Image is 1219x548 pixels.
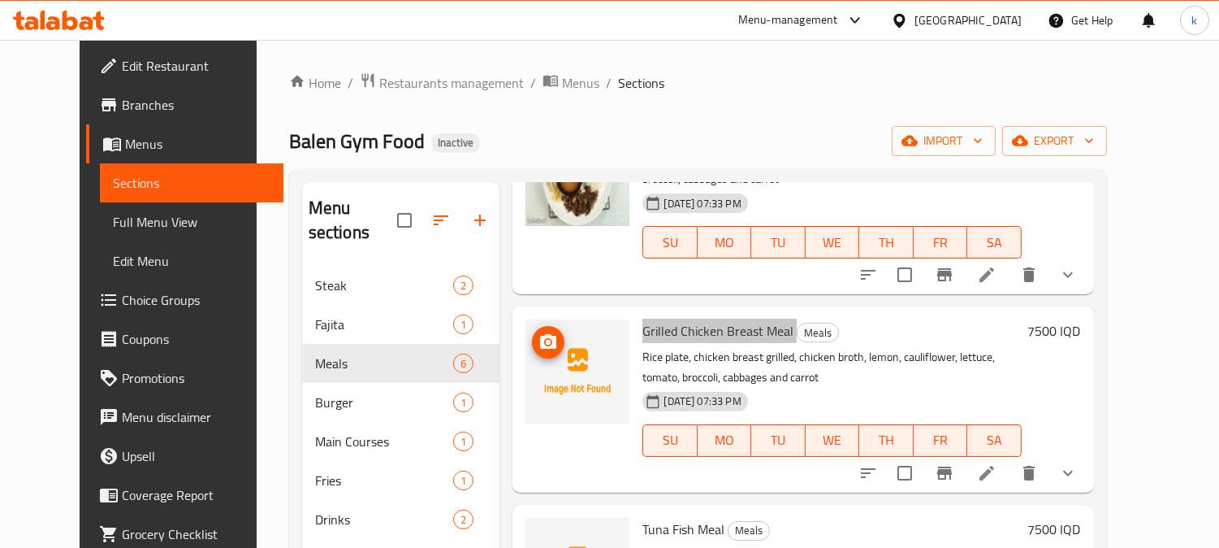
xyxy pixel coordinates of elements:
span: SA [974,231,1014,254]
span: 2 [454,278,473,294]
button: FR [914,226,967,259]
span: [DATE] 07:33 PM [657,196,747,211]
span: Edit Menu [113,251,270,271]
button: Branch-specific-item [925,255,964,294]
span: TU [758,428,798,452]
img: Grilled Chicken Breast Meal [525,320,629,424]
span: [DATE] 07:33 PM [657,394,747,409]
span: Meals [315,354,454,373]
span: SU [650,231,690,254]
span: Fajita [315,315,454,334]
span: 6 [454,356,473,372]
a: Home [289,73,341,93]
a: Menus [542,72,599,94]
span: Drinks [315,510,454,529]
span: Meals [798,324,838,342]
span: Menus [562,73,599,93]
span: k [1191,11,1197,29]
h2: Menu sections [309,196,398,245]
button: delete [1009,454,1048,493]
div: items [453,393,473,412]
span: 1 [454,317,473,333]
div: items [453,471,473,490]
span: Sections [618,73,664,93]
button: show more [1048,454,1087,493]
span: Select to update [888,258,922,292]
p: Rice plate, chicken breast grilled, chicken broth, lemon, cauliflower, lettuce, tomato, broccoli,... [642,347,1021,388]
h6: 7500 IQD [1028,518,1081,541]
div: Fajita1 [302,305,500,344]
a: Menu disclaimer [86,398,283,437]
button: import [892,126,996,156]
div: Burger [315,393,454,412]
a: Edit menu item [977,265,996,285]
span: SU [650,428,690,452]
div: Menu-management [738,11,838,30]
div: Meals [728,521,770,541]
span: Upsell [122,446,270,466]
a: Choice Groups [86,281,283,320]
span: Menu disclaimer [122,407,270,427]
span: Inactive [431,136,480,150]
li: / [348,73,353,93]
span: Coupons [122,329,270,349]
button: upload picture [532,326,564,359]
button: WE [806,424,859,457]
div: Inactive [431,133,480,153]
div: items [453,276,473,295]
svg: Show Choices [1058,463,1078,483]
span: import [905,131,983,151]
div: Fries1 [302,461,500,500]
span: MO [704,231,745,254]
button: SU [642,424,697,457]
a: Full Menu View [100,202,283,241]
span: 2 [454,512,473,528]
span: Main Courses [315,432,454,451]
button: TU [751,226,805,259]
a: Coupons [86,320,283,359]
button: SA [967,424,1021,457]
span: Steak [315,276,454,295]
a: Edit menu item [977,463,996,483]
span: Restaurants management [379,73,524,93]
span: 1 [454,473,473,489]
span: Balen Gym Food [289,123,425,159]
button: delete [1009,255,1048,294]
div: Steak2 [302,266,500,305]
span: Tuna Fish Meal [642,517,724,541]
li: / [530,73,536,93]
span: Menus [125,134,270,154]
a: Upsell [86,437,283,476]
div: Meals6 [302,344,500,383]
nav: breadcrumb [289,72,1107,94]
span: Fries [315,471,454,490]
div: items [453,354,473,373]
svg: Show Choices [1058,265,1078,285]
button: MO [698,226,751,259]
span: Promotions [122,368,270,388]
span: FR [920,231,961,254]
button: MO [698,424,751,457]
span: Full Menu View [113,212,270,232]
span: 1 [454,434,473,450]
span: TH [866,428,906,452]
nav: Menu sections [302,259,500,546]
button: show more [1048,255,1087,294]
span: FR [920,428,961,452]
span: Grocery Checklist [122,524,270,544]
button: TH [859,226,913,259]
span: Edit Restaurant [122,56,270,76]
span: Sections [113,173,270,193]
button: sort-choices [849,255,888,294]
a: Menus [86,124,283,163]
button: Add section [460,201,499,240]
span: Branches [122,95,270,115]
li: / [606,73,612,93]
a: Restaurants management [360,72,524,94]
div: items [453,315,473,334]
span: export [1015,131,1094,151]
span: WE [812,231,853,254]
